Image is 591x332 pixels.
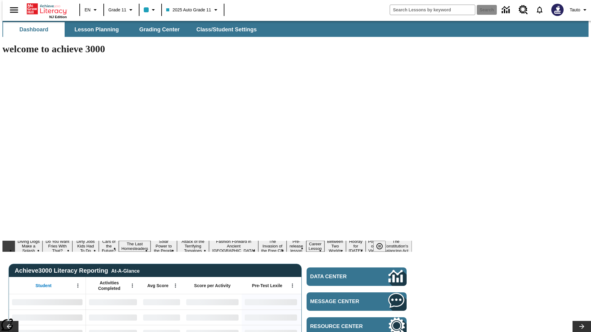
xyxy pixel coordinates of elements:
[27,3,67,15] a: Home
[2,21,589,37] div: SubNavbar
[19,26,48,33] span: Dashboard
[72,238,99,254] button: Slide 3 Dirty Jobs Kids Had To Do
[15,267,140,274] span: Achieve3000 Literacy Reporting
[128,281,137,290] button: Open Menu
[306,241,324,252] button: Slide 11 Career Lesson
[86,294,140,310] div: No Data,
[258,238,287,254] button: Slide 9 The Invasion of the Free CD
[177,238,209,254] button: Slide 7 Attack of the Terrifying Tomatoes
[532,2,548,18] a: Notifications
[139,26,179,33] span: Grading Center
[498,2,515,18] a: Data Center
[111,267,139,274] div: At-A-Glance
[567,4,591,15] button: Profile/Settings
[164,4,222,15] button: Class: 2025 Auto Grade 11, Select your class
[287,238,306,254] button: Slide 10 Pre-release lesson
[171,281,180,290] button: Open Menu
[380,238,412,254] button: Slide 15 The Constitution's Balancing Act
[307,267,407,286] a: Data Center
[140,310,183,325] div: No Data,
[27,2,67,19] div: Home
[191,22,262,37] button: Class/Student Settings
[119,241,151,252] button: Slide 5 The Last Homesteaders
[74,26,119,33] span: Lesson Planning
[209,238,258,254] button: Slide 8 Fashion Forward in Ancient Rome
[310,323,370,330] span: Resource Center
[373,241,386,252] button: Pause
[89,280,130,291] span: Activities Completed
[82,4,102,15] button: Language: EN, Select a language
[147,283,168,288] span: Avg Score
[307,292,407,311] a: Message Center
[373,241,392,252] div: Pause
[288,281,297,290] button: Open Menu
[151,238,177,254] button: Slide 6 Solar Power to the People
[2,22,262,37] div: SubNavbar
[3,22,65,37] button: Dashboard
[551,4,564,16] img: Avatar
[140,294,183,310] div: No Data,
[66,22,127,37] button: Lesson Planning
[310,274,368,280] span: Data Center
[166,7,211,13] span: 2025 Auto Grade 11
[73,281,82,290] button: Open Menu
[346,238,366,254] button: Slide 13 Hooray for Constitution Day!
[15,238,42,254] button: Slide 1 Diving Dogs Make a Splash
[99,238,119,254] button: Slide 4 Cars of the Future?
[366,238,380,254] button: Slide 14 Point of View
[548,2,567,18] button: Select a new avatar
[108,7,126,13] span: Grade 11
[86,310,140,325] div: No Data,
[570,7,580,13] span: Tauto
[141,4,159,15] button: Class color is light blue. Change class color
[5,1,23,19] button: Open side menu
[252,283,283,288] span: Pre-Test Lexile
[2,43,412,55] h1: welcome to achieve 3000
[129,22,190,37] button: Grading Center
[390,5,475,15] input: search field
[49,15,67,19] span: NJ Edition
[106,4,137,15] button: Grade: Grade 11, Select a grade
[324,238,346,254] button: Slide 12 Between Two Worlds
[35,283,51,288] span: Student
[42,238,72,254] button: Slide 2 Do You Want Fries With That?
[85,7,90,13] span: EN
[194,283,231,288] span: Score per Activity
[196,26,257,33] span: Class/Student Settings
[310,298,370,305] span: Message Center
[573,321,591,332] button: Lesson carousel, Next
[515,2,532,18] a: Resource Center, Will open in new tab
